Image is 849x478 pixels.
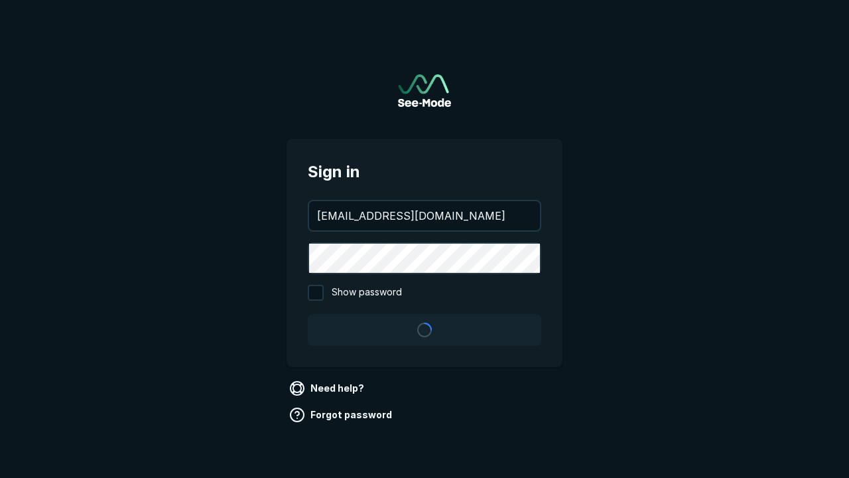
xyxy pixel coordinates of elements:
a: Need help? [287,378,369,399]
span: Show password [332,285,402,301]
a: Forgot password [287,404,397,426]
img: See-Mode Logo [398,74,451,107]
span: Sign in [308,160,541,184]
a: Go to sign in [398,74,451,107]
input: your@email.com [309,201,540,230]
